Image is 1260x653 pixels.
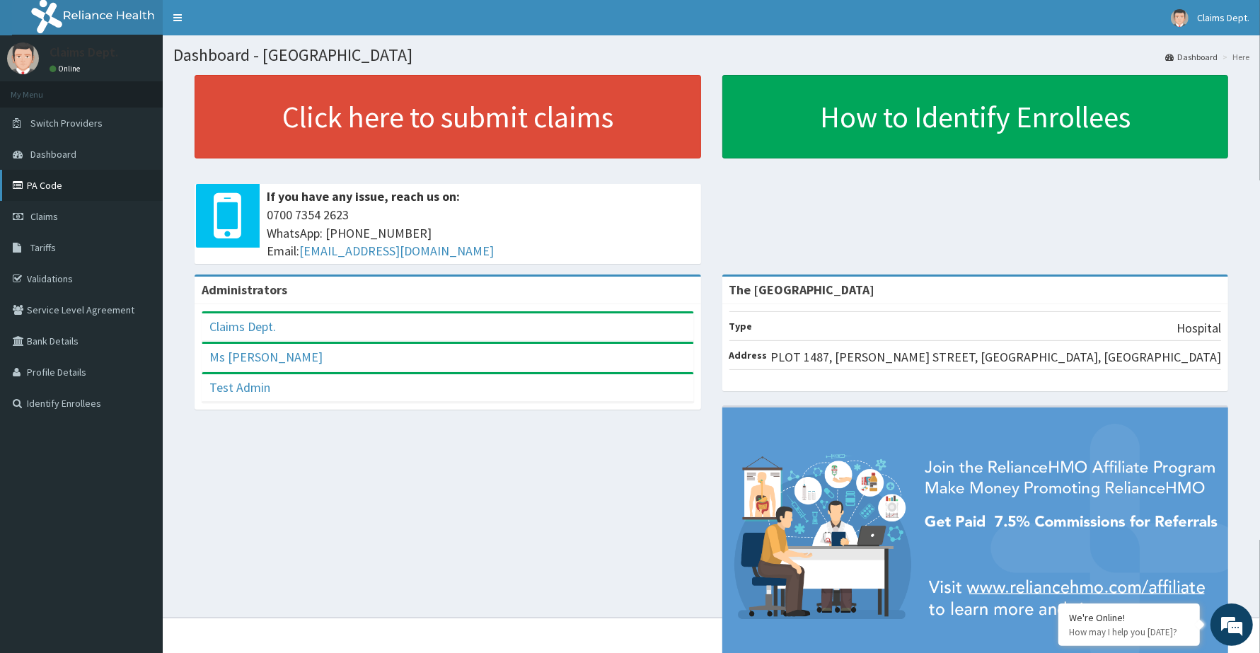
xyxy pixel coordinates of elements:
b: If you have any issue, reach us on: [267,188,460,204]
a: Test Admin [209,379,270,395]
img: User Image [1171,9,1189,27]
span: Claims [30,210,58,223]
a: [EMAIL_ADDRESS][DOMAIN_NAME] [299,243,494,259]
p: PLOT 1487, [PERSON_NAME] STREET, [GEOGRAPHIC_DATA], [GEOGRAPHIC_DATA] [770,348,1221,366]
span: 0700 7354 2623 WhatsApp: [PHONE_NUMBER] Email: [267,206,694,260]
img: User Image [7,42,39,74]
li: Here [1219,51,1249,63]
p: How may I help you today? [1069,626,1189,638]
b: Type [729,320,753,333]
span: Claims Dept. [1197,11,1249,24]
img: d_794563401_company_1708531726252_794563401 [26,71,57,106]
span: Tariffs [30,241,56,254]
div: Chat with us now [74,79,238,98]
h1: Dashboard - [GEOGRAPHIC_DATA] [173,46,1249,64]
p: Claims Dept. [50,46,118,59]
div: Minimize live chat window [232,7,266,41]
strong: The [GEOGRAPHIC_DATA] [729,282,875,298]
span: Dashboard [30,148,76,161]
a: Dashboard [1165,51,1218,63]
a: Claims Dept. [209,318,276,335]
span: We're online! [82,178,195,321]
a: Click here to submit claims [195,75,701,158]
a: How to Identify Enrollees [722,75,1229,158]
span: Switch Providers [30,117,103,129]
textarea: Type your message and hit 'Enter' [7,386,270,436]
a: Ms [PERSON_NAME] [209,349,323,365]
p: Hospital [1177,319,1221,337]
div: We're Online! [1069,611,1189,624]
b: Administrators [202,282,287,298]
a: Online [50,64,83,74]
b: Address [729,349,768,362]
